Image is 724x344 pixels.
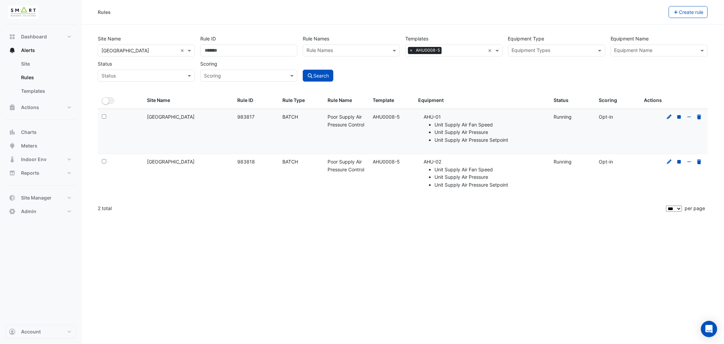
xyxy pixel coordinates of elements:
[669,6,708,18] button: Create rule
[282,97,319,104] div: Rule Type
[21,194,52,201] span: Site Manager
[5,166,76,180] button: Reports
[5,30,76,44] button: Dashboard
[434,128,545,136] li: Unit Supply Air Pressure
[102,97,114,103] ui-switch: Toggle Select All
[305,47,333,55] div: Rule Names
[434,181,545,189] li: Unit Supply Air Pressure Setpoint
[98,58,112,70] label: Status
[508,33,544,45] label: Equipment Type
[8,5,39,19] img: Company Logo
[98,8,111,16] div: Rules
[21,104,39,111] span: Actions
[696,114,702,120] a: Delete Rule
[237,158,274,166] div: 983818
[16,71,76,84] a: Rules
[676,114,682,120] a: Stop Rule
[644,97,704,104] div: Actions
[21,129,37,136] span: Charts
[405,33,428,45] label: Templates
[611,33,649,45] label: Equipment Name
[554,113,591,121] div: Running
[5,125,76,139] button: Charts
[373,113,410,121] div: AHU0008-5
[676,159,682,165] a: Stop Rule
[9,129,16,136] app-icon: Charts
[434,136,545,144] li: Unit Supply Air Pressure Setpoint
[21,33,47,40] span: Dashboard
[9,156,16,163] app-icon: Indoor Env
[666,114,672,120] a: Edit Rule
[237,97,274,104] div: Rule ID
[9,104,16,111] app-icon: Actions
[5,44,76,57] button: Alerts
[147,158,229,166] div: [GEOGRAPHIC_DATA]
[147,97,229,104] div: Site Name
[434,173,545,181] li: Unit Supply Air Pressure
[9,142,16,149] app-icon: Meters
[98,200,665,217] div: 2 total
[424,158,545,189] li: AHU-02
[303,70,333,82] button: Search
[21,156,47,163] span: Indoor Env
[511,47,551,55] div: Equipment Types
[16,84,76,98] a: Templates
[282,113,319,121] div: BATCH
[282,158,319,166] div: BATCH
[200,58,217,70] label: Scoring
[5,191,76,205] button: Site Manager
[685,205,705,211] span: per page
[21,328,41,335] span: Account
[613,47,653,55] div: Equipment Name
[686,159,692,165] a: Opt-out
[554,158,591,166] div: Running
[200,33,216,45] label: Rule ID
[5,57,76,101] div: Alerts
[418,97,545,104] div: Equipment
[21,142,37,149] span: Meters
[5,101,76,114] button: Actions
[16,57,76,71] a: Site
[303,33,329,45] label: Rule Names
[373,97,410,104] div: Template
[408,47,414,54] span: ×
[554,97,591,104] div: Status
[9,194,16,201] app-icon: Site Manager
[147,113,229,121] div: [GEOGRAPHIC_DATA]
[686,114,692,120] a: Opt-out
[21,47,35,54] span: Alerts
[599,113,636,121] div: Opt-in
[98,33,121,45] label: Site Name
[9,208,16,215] app-icon: Admin
[5,205,76,218] button: Admin
[488,47,494,54] span: Clear
[701,321,717,337] div: Open Intercom Messenger
[5,153,76,166] button: Indoor Env
[9,170,16,176] app-icon: Reports
[434,121,545,129] li: Unit Supply Air Fan Speed
[599,158,636,166] div: Opt-in
[237,113,274,121] div: 983817
[5,325,76,339] button: Account
[328,158,365,174] div: Poor Supply Air Pressure Control
[5,139,76,153] button: Meters
[328,113,365,129] div: Poor Supply Air Pressure Control
[21,170,39,176] span: Reports
[21,208,36,215] span: Admin
[180,47,186,54] span: Clear
[666,159,672,165] a: Edit Rule
[328,97,365,104] div: Rule Name
[9,33,16,40] app-icon: Dashboard
[414,47,442,54] span: AHU0008-5
[9,47,16,54] app-icon: Alerts
[434,166,545,174] li: Unit Supply Air Fan Speed
[696,159,702,165] a: Delete Rule
[424,113,545,144] li: AHU-01
[373,158,410,166] div: AHU0008-5
[599,97,636,104] div: Scoring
